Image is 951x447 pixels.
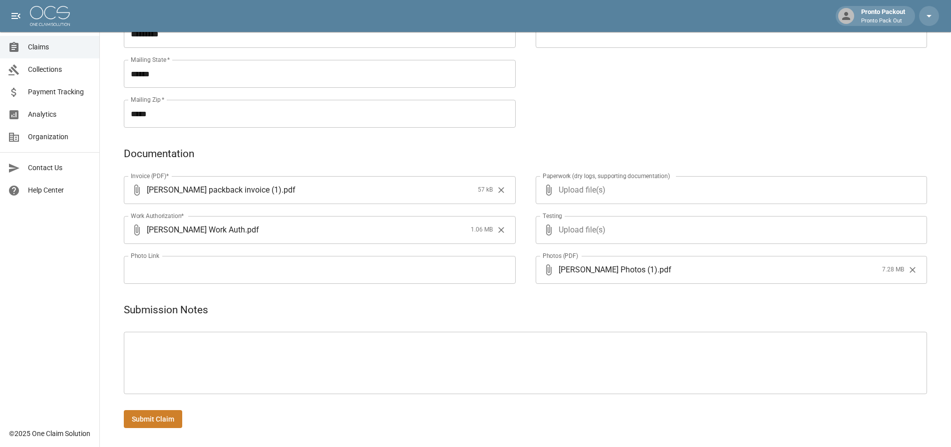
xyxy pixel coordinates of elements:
span: 57 kB [478,185,493,195]
span: Analytics [28,109,91,120]
span: [PERSON_NAME] Photos (1) [559,264,657,275]
span: Claims [28,42,91,52]
button: Clear [905,262,920,277]
span: Collections [28,64,91,75]
span: Help Center [28,185,91,196]
span: . pdf [657,264,671,275]
label: Mailing Zip [131,95,165,104]
button: open drawer [6,6,26,26]
label: Photo Link [131,251,159,260]
label: Photos (PDF) [543,251,578,260]
label: Testing [543,212,562,220]
span: Payment Tracking [28,87,91,97]
span: Upload file(s) [559,176,901,204]
span: Upload file(s) [559,216,901,244]
span: 7.28 MB [882,265,904,275]
div: © 2025 One Claim Solution [9,429,90,439]
span: Contact Us [28,163,91,173]
span: 1.06 MB [471,225,493,235]
img: ocs-logo-white-transparent.png [30,6,70,26]
label: Mailing State [131,55,170,64]
p: Pronto Pack Out [861,17,905,25]
label: Work Authorization* [131,212,184,220]
span: . pdf [245,224,259,235]
button: Submit Claim [124,410,182,429]
span: [PERSON_NAME] packback invoice (1) [147,184,282,196]
span: . pdf [282,184,296,196]
button: Clear [494,223,509,237]
div: Pronto Packout [857,7,909,25]
label: Invoice (PDF)* [131,172,169,180]
button: Clear [494,183,509,198]
label: Paperwork (dry logs, supporting documentation) [543,172,670,180]
span: Organization [28,132,91,142]
span: [PERSON_NAME] Work Auth [147,224,245,235]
